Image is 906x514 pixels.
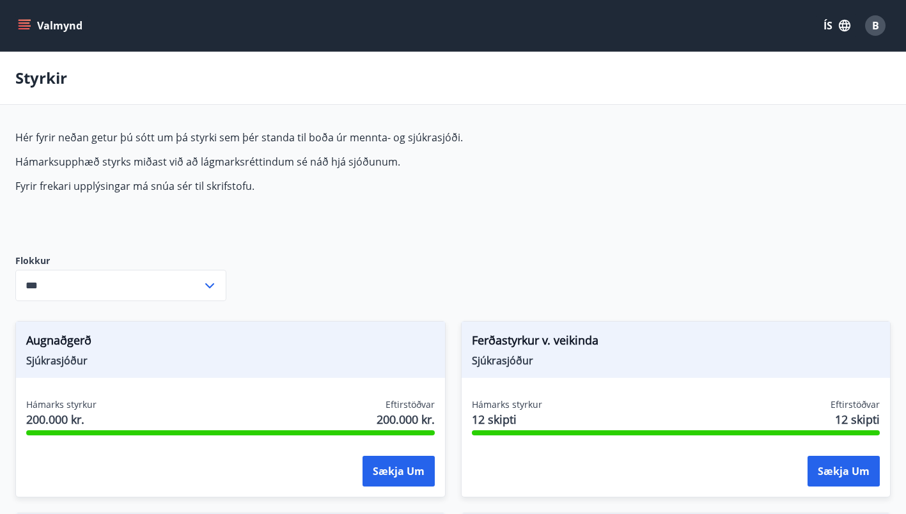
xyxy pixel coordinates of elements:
p: Hér fyrir neðan getur þú sótt um þá styrki sem þér standa til boða úr mennta- og sjúkrasjóði. [15,130,619,144]
p: Fyrir frekari upplýsingar má snúa sér til skrifstofu. [15,179,619,193]
span: Sjúkrasjóður [26,354,435,368]
span: Eftirstöðvar [386,398,435,411]
button: menu [15,14,88,37]
span: 200.000 kr. [377,411,435,428]
span: 200.000 kr. [26,411,97,428]
span: Sjúkrasjóður [472,354,880,368]
p: Hámarksupphæð styrks miðast við að lágmarksréttindum sé náð hjá sjóðunum. [15,155,619,169]
button: Sækja um [808,456,880,487]
span: Hámarks styrkur [472,398,542,411]
span: 12 skipti [472,411,542,428]
button: ÍS [816,14,857,37]
button: B [860,10,891,41]
span: 12 skipti [835,411,880,428]
label: Flokkur [15,254,226,267]
span: Hámarks styrkur [26,398,97,411]
button: Sækja um [363,456,435,487]
span: Ferðastyrkur v. veikinda [472,332,880,354]
p: Styrkir [15,67,67,89]
span: B [872,19,879,33]
span: Eftirstöðvar [831,398,880,411]
span: Augnaðgerð [26,332,435,354]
